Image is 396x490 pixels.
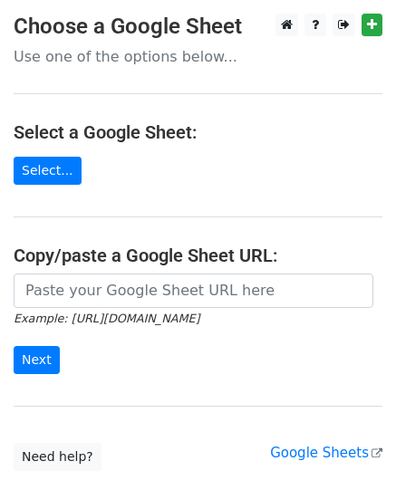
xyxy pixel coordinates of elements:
h4: Copy/paste a Google Sheet URL: [14,245,382,266]
a: Need help? [14,443,101,471]
input: Paste your Google Sheet URL here [14,274,373,308]
h3: Choose a Google Sheet [14,14,382,40]
p: Use one of the options below... [14,47,382,66]
h4: Select a Google Sheet: [14,121,382,143]
a: Select... [14,157,82,185]
a: Google Sheets [270,445,382,461]
input: Next [14,346,60,374]
small: Example: [URL][DOMAIN_NAME] [14,312,199,325]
